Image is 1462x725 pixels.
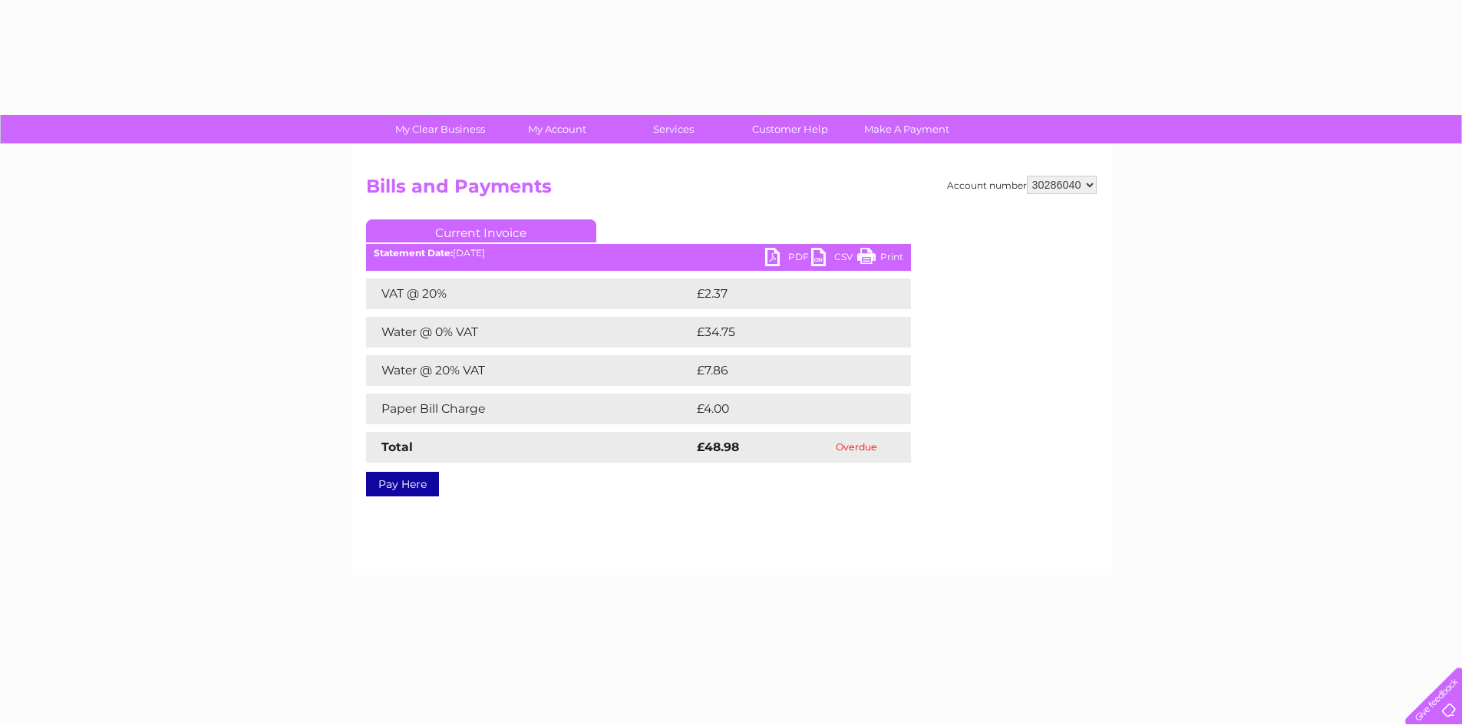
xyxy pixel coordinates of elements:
a: My Clear Business [377,115,503,143]
a: PDF [765,248,811,270]
strong: £48.98 [697,440,739,454]
td: Overdue [803,432,911,463]
a: My Account [493,115,620,143]
div: [DATE] [366,248,911,259]
b: Statement Date: [374,247,453,259]
strong: Total [381,440,413,454]
td: Paper Bill Charge [366,394,693,424]
a: Current Invoice [366,219,596,242]
a: CSV [811,248,857,270]
td: £7.86 [693,355,875,386]
a: Customer Help [727,115,853,143]
td: £2.37 [693,278,875,309]
a: Services [610,115,737,143]
a: Make A Payment [843,115,970,143]
td: Water @ 0% VAT [366,317,693,348]
td: VAT @ 20% [366,278,693,309]
td: £34.75 [693,317,880,348]
td: £4.00 [693,394,876,424]
td: Water @ 20% VAT [366,355,693,386]
a: Print [857,248,903,270]
div: Account number [947,176,1097,194]
h2: Bills and Payments [366,176,1097,205]
a: Pay Here [366,472,439,496]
